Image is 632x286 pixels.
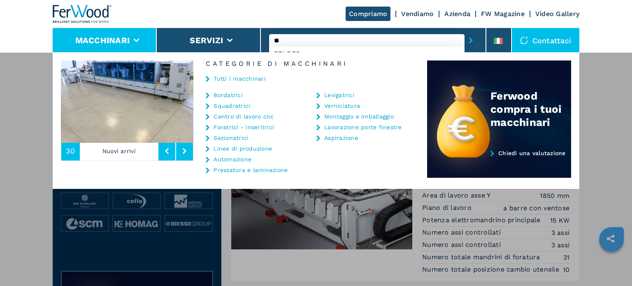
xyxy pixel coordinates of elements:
div: Ferwood compra i tuoi macchinari [490,89,571,129]
div: FELDER [269,47,465,61]
h6: Categorie di Macchinari [193,60,427,67]
a: Compriamo [346,7,390,21]
a: Automazione [214,156,251,162]
img: Contattaci [520,36,528,44]
a: Linee di produzione [214,146,272,151]
a: FW Magazine [481,10,525,18]
a: Levigatrici [324,92,354,98]
img: Ferwood [53,5,112,23]
a: Verniciatura [324,103,360,109]
button: Servizi [190,35,223,45]
a: Montaggio e imballaggio [324,114,394,119]
a: Foratrici - inseritrici [214,124,274,130]
a: Bordatrici [214,92,243,98]
img: image [61,60,193,143]
img: image [193,60,326,143]
a: Aspirazione [324,135,358,141]
a: Video Gallery [535,10,579,18]
a: Centro di lavoro cnc [214,114,274,119]
a: Vendiamo [401,10,434,18]
p: Nuovi arrivi [80,142,159,160]
a: Sezionatrici [214,135,248,141]
a: Azienda [444,10,470,18]
button: submit-button [465,31,477,50]
a: Squadratrici [214,103,250,109]
a: Tutti i macchinari [214,76,266,81]
a: Chiedi una valutazione [427,150,571,178]
a: Pressatura e laminazione [214,167,288,173]
span: 30 [66,147,75,155]
div: Contattaci [512,28,580,53]
button: Macchinari [75,35,130,45]
a: Lavorazione porte finestre [324,124,402,130]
